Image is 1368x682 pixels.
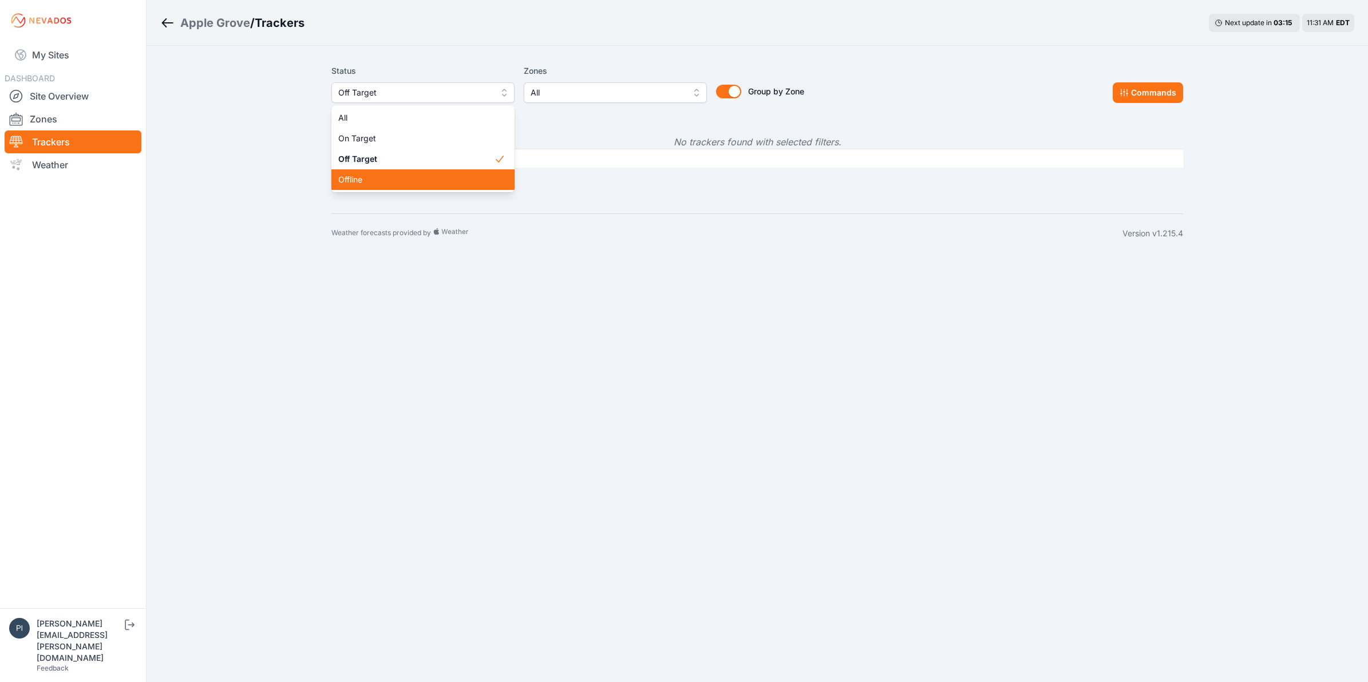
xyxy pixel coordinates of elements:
[338,86,492,100] span: Off Target
[338,153,494,165] span: Off Target
[338,174,494,185] span: Offline
[331,82,515,103] button: Off Target
[338,133,494,144] span: On Target
[331,105,515,192] div: Off Target
[338,112,494,124] span: All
